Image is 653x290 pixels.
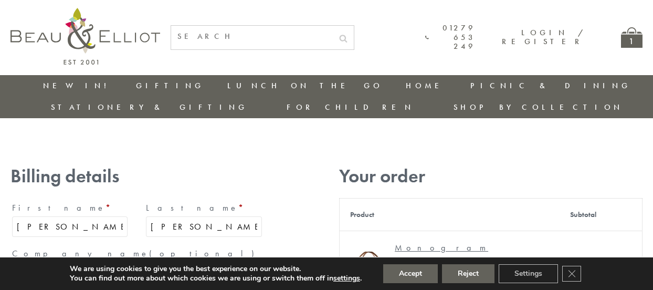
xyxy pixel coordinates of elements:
a: 1 [621,27,643,48]
h3: Your order [339,165,643,187]
th: Product [340,198,560,231]
h3: Billing details [10,165,264,187]
button: Settings [499,264,558,283]
span: (optional) [149,248,260,259]
img: logo [10,8,160,65]
button: Reject [442,264,494,283]
p: You can find out more about which cookies we are using or switch them off in . [70,274,362,283]
input: SEARCH [171,26,333,47]
th: Subtotal [560,198,643,231]
a: Shop by collection [454,102,623,112]
p: We are using cookies to give you the best experience on our website. [70,264,362,274]
label: Last name [146,200,261,216]
button: Accept [383,264,438,283]
a: Picnic & Dining [470,80,631,91]
a: Gifting [136,80,204,91]
a: Stationery & Gifting [51,102,248,112]
a: Lunch On The Go [227,80,383,91]
label: Company name [12,245,262,262]
button: settings [333,274,360,283]
a: Home [406,80,448,91]
a: Login / Register [502,27,584,47]
a: New in! [43,80,113,91]
a: 01279 653 249 [425,24,476,51]
button: Close GDPR Cookie Banner [562,266,581,282]
a: For Children [287,102,414,112]
label: First name [12,200,128,216]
